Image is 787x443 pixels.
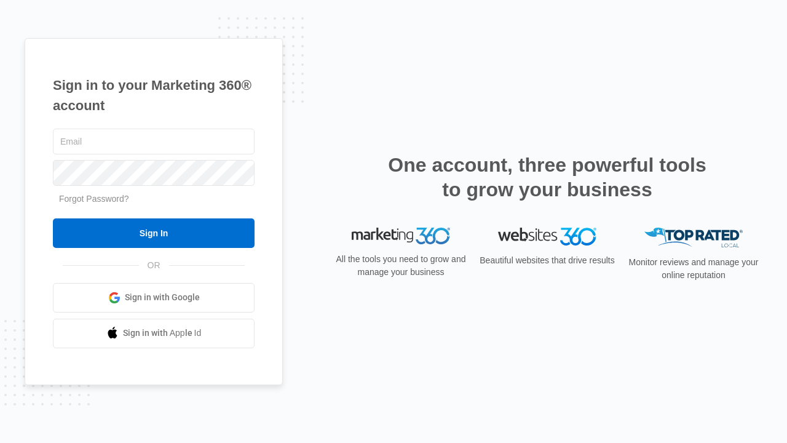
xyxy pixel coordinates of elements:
[352,228,450,245] img: Marketing 360
[139,259,169,272] span: OR
[625,256,762,282] p: Monitor reviews and manage your online reputation
[53,75,255,116] h1: Sign in to your Marketing 360® account
[384,153,710,202] h2: One account, three powerful tools to grow your business
[53,319,255,348] a: Sign in with Apple Id
[53,129,255,154] input: Email
[125,291,200,304] span: Sign in with Google
[478,254,616,267] p: Beautiful websites that drive results
[123,327,202,340] span: Sign in with Apple Id
[498,228,596,245] img: Websites 360
[332,253,470,279] p: All the tools you need to grow and manage your business
[59,194,129,204] a: Forgot Password?
[644,228,743,248] img: Top Rated Local
[53,218,255,248] input: Sign In
[53,283,255,313] a: Sign in with Google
